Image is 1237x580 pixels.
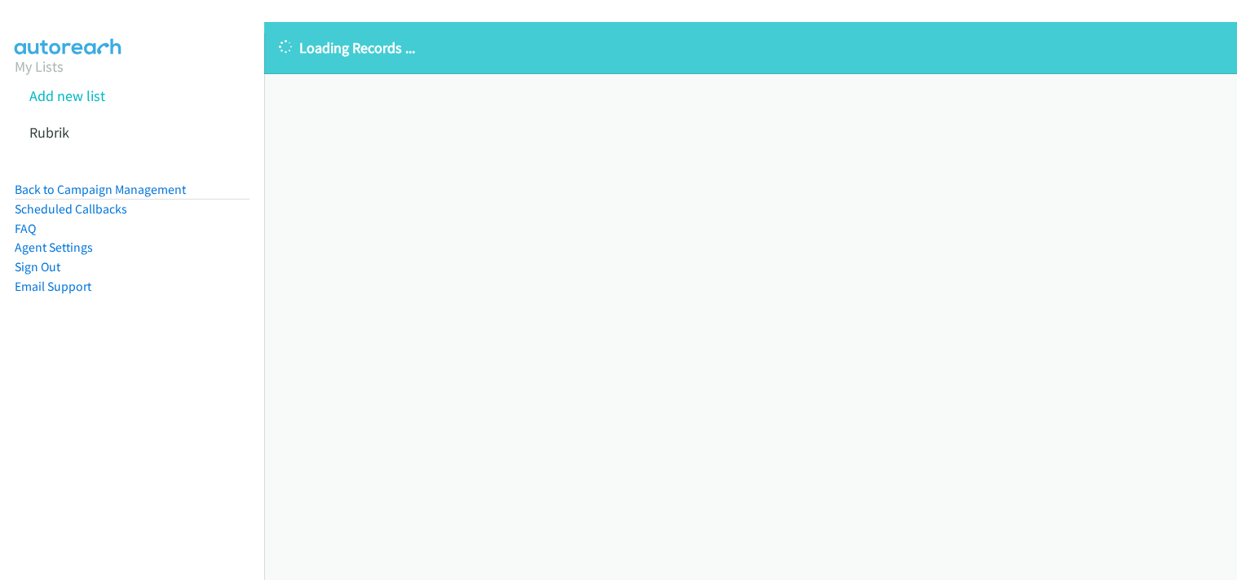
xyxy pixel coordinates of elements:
[15,182,186,197] a: Back to Campaign Management
[15,279,91,294] a: Email Support
[15,239,93,255] a: Agent Settings
[15,201,127,217] a: Scheduled Callbacks
[15,259,60,275] a: Sign Out
[29,123,69,142] a: Rubrik
[15,221,36,236] a: FAQ
[279,37,1222,59] p: Loading Records ...
[15,57,64,76] a: My Lists
[29,86,105,105] a: Add new list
